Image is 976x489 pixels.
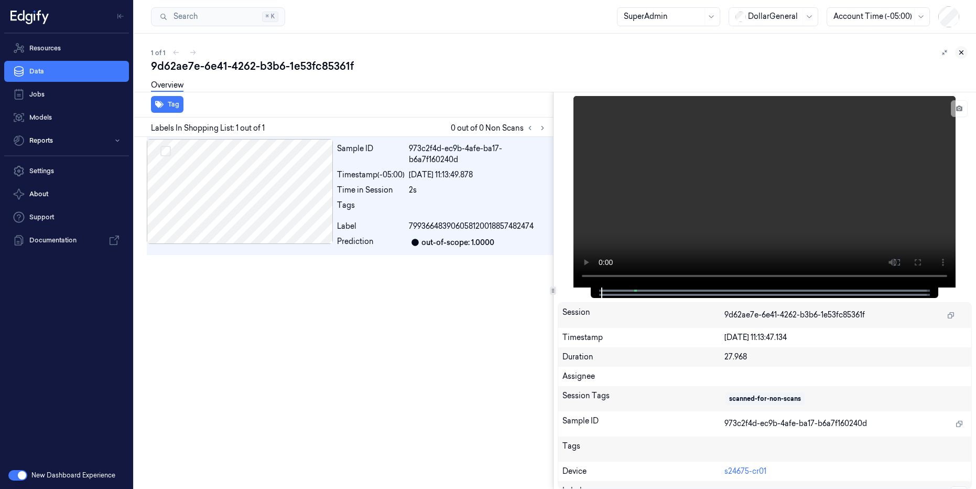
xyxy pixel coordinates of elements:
span: 0 out of 0 Non Scans [451,122,549,134]
div: Sample ID [337,143,405,165]
span: 1 of 1 [151,48,166,57]
span: 9d62ae7e-6e41-4262-b3b6-1e53fc85361f [724,310,865,321]
a: Documentation [4,230,129,251]
span: Search [169,11,198,22]
a: Jobs [4,84,129,105]
div: 973c2f4d-ec9b-4afe-ba17-b6a7f160240d [409,143,549,165]
div: Timestamp [562,332,724,343]
span: 973c2f4d-ec9b-4afe-ba17-b6a7f160240d [724,418,867,429]
a: Models [4,107,129,128]
div: Sample ID [562,416,724,432]
a: Resources [4,38,129,59]
div: [DATE] 11:13:49.878 [409,169,549,180]
a: Support [4,207,129,228]
span: Labels In Shopping List: 1 out of 1 [151,123,265,134]
div: 27.968 [724,352,968,363]
a: Settings [4,161,129,182]
div: Prediction [337,236,405,249]
div: Tags [562,441,724,458]
div: Duration [562,352,724,363]
span: 799366483906058120018857482474 [409,221,534,232]
a: Overview [151,80,183,92]
div: 2s [409,185,549,196]
div: [DATE] 11:13:47.134 [724,332,968,343]
div: Time in Session [337,185,405,196]
div: 9d62ae7e-6e41-4262-b3b6-1e53fc85361f [151,59,968,73]
div: Timestamp (-05:00) [337,169,405,180]
button: About [4,184,129,205]
button: Toggle Navigation [112,8,129,25]
div: Label [337,221,405,232]
div: Device [562,466,724,477]
div: Session [562,307,724,324]
div: Session Tags [562,390,724,407]
a: Data [4,61,129,82]
button: Reports [4,130,129,151]
button: Tag [151,96,183,113]
button: Select row [160,146,171,156]
div: out-of-scope: 1.0000 [421,237,494,248]
a: s24675-cr01 [724,466,766,476]
button: Search⌘K [151,7,285,26]
div: scanned-for-non-scans [729,394,801,403]
div: Assignee [562,371,968,382]
div: Tags [337,200,405,217]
